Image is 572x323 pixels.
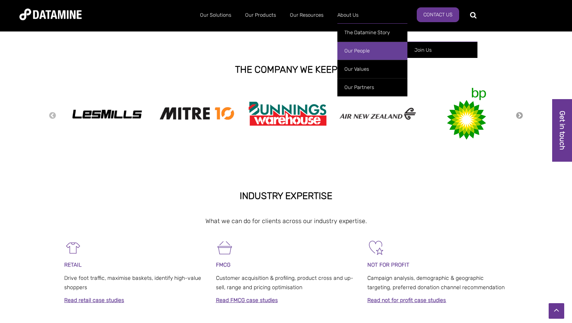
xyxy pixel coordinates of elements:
strong: INDUSTRY EXPERTISE [240,190,332,201]
a: Our Values [337,60,407,78]
img: airnewzealand [339,106,417,122]
img: FMCG [216,239,233,257]
a: Our People [337,42,407,60]
span: Campaign analysis, demographic & geographic targeting, preferred donation channel recommendation [367,275,505,291]
a: About Us [330,5,365,25]
a: Our Products [238,5,283,25]
a: The Datamine Story [337,23,407,42]
span: Customer acquisition & profiling, product cross and up-sell, range and pricing optimisation [216,275,353,291]
span: What we can do for clients across our industry expertise. [205,217,367,225]
a: Contact us [417,7,459,22]
img: Retail-1 [64,239,82,257]
span: NOT FOR PROFIT [367,262,409,268]
a: Our Solutions [193,5,238,25]
a: Join Us [407,42,477,58]
button: Previous [49,112,56,120]
img: Bunnings Warehouse [249,99,326,128]
span: FMCG [216,262,230,268]
img: Datamine [19,9,82,20]
img: Mitre 10 [158,105,236,122]
a: Read FMCG case studies [216,297,278,304]
a: Our Resources [283,5,330,25]
span: Drive foot traffic, maximise baskets, identify high-value shoppers [64,275,201,291]
span: RETAIL [64,262,82,268]
strong: THE COMPANY WE KEEP [235,64,337,75]
a: Read not for profit case studies [367,297,446,304]
a: Our Partners [337,78,407,96]
button: Next [516,112,523,120]
img: Not For Profit [367,239,385,257]
img: bp-1 [445,88,488,140]
a: Read retail case studies [64,297,124,304]
img: Les Mills Logo [68,107,146,121]
a: Get in touch [552,99,572,162]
